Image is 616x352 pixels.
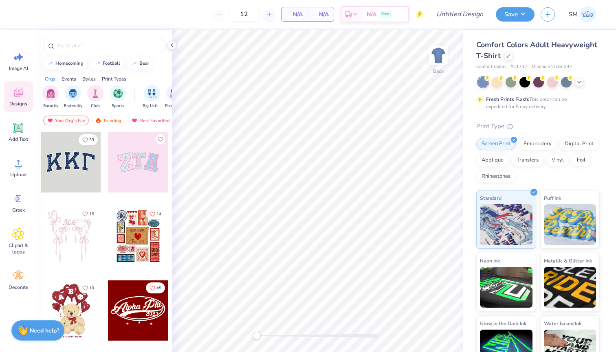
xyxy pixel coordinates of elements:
[544,319,581,328] span: Water based Ink
[544,194,561,202] span: Puff Ink
[143,85,161,109] button: filter button
[480,267,532,308] img: Neon Ink
[12,207,25,213] span: Greek
[64,85,82,109] button: filter button
[312,10,329,19] span: N/A
[79,208,98,219] button: Like
[170,89,179,98] img: Parent's Weekend Image
[131,118,138,123] img: most_fav.gif
[532,63,572,70] span: Minimum Order: 24 +
[147,89,156,98] img: Big Little Reveal Image
[381,11,389,17] span: Free
[79,134,98,145] button: Like
[480,204,532,245] img: Standard
[367,10,376,19] span: N/A
[45,75,55,83] div: Orgs
[544,204,596,245] img: Puff Ink
[131,61,138,66] img: trend_line.gif
[43,103,58,109] span: Sorority
[480,194,502,202] span: Standard
[430,6,490,22] input: Untitled Design
[5,242,32,255] span: Clipart & logos
[47,61,54,66] img: trend_line.gif
[165,85,184,109] button: filter button
[91,103,100,109] span: Club
[476,63,506,70] span: Comfort Colors
[42,85,59,109] div: filter for Sorority
[9,101,27,107] span: Designs
[110,85,126,109] div: filter for Sports
[89,138,94,142] span: 33
[43,57,87,70] button: homecoming
[253,332,261,340] div: Accessibility label
[559,138,599,150] div: Digital Print
[146,282,165,293] button: Like
[89,212,94,216] span: 15
[139,61,149,66] div: bear
[156,212,161,216] span: 14
[146,208,165,219] button: Like
[476,154,509,166] div: Applique
[544,267,596,308] img: Metallic & Glitter Ink
[476,171,516,183] div: Rhinestones
[572,154,591,166] div: Foil
[569,10,578,19] span: SM
[228,7,260,22] input: – –
[480,319,526,328] span: Glow in the Dark Ink
[127,57,153,70] button: bear
[103,61,120,66] div: football
[55,61,84,66] div: homecoming
[95,61,101,66] img: trend_line.gif
[476,122,600,131] div: Print Type
[544,256,592,265] span: Metallic & Glitter Ink
[91,116,125,125] div: Trending
[64,85,82,109] div: filter for Fraternity
[565,6,600,22] a: SM
[511,154,544,166] div: Transfers
[43,116,89,125] div: Your Org's Fav
[156,286,161,290] span: 45
[91,89,100,98] img: Club Image
[82,75,96,83] div: Styles
[113,89,123,98] img: Sports Image
[9,284,28,291] span: Decorate
[476,40,597,61] span: Comfort Colors Adult Heavyweight T-Shirt
[9,65,28,72] span: Image AI
[128,116,174,125] div: Most Favorited
[510,63,528,70] span: # C1717
[64,103,82,109] span: Fraternity
[165,85,184,109] div: filter for Parent's Weekend
[143,85,161,109] div: filter for Big Little Reveal
[165,103,184,109] span: Parent's Weekend
[9,136,28,142] span: Add Text
[90,57,124,70] button: football
[87,85,103,109] div: filter for Club
[143,103,161,109] span: Big Little Reveal
[580,6,596,22] img: Sofia Maitz
[486,96,586,110] div: This color can be expedited for 5 day delivery.
[56,42,161,50] input: Try "Alpha"
[46,89,55,98] img: Sorority Image
[156,134,165,144] button: Like
[79,282,98,293] button: Like
[486,96,529,103] strong: Fresh Prints Flash:
[30,327,59,335] strong: Need help?
[110,85,126,109] button: filter button
[286,10,303,19] span: N/A
[518,138,557,150] div: Embroidery
[42,85,59,109] button: filter button
[87,85,103,109] button: filter button
[112,103,124,109] span: Sports
[89,286,94,290] span: 10
[480,256,500,265] span: Neon Ink
[47,118,53,123] img: most_fav.gif
[433,68,444,75] div: Back
[546,154,569,166] div: Vinyl
[62,75,76,83] div: Events
[95,118,101,123] img: trending.gif
[102,75,126,83] div: Print Types
[10,171,26,178] span: Upload
[476,138,516,150] div: Screen Print
[430,47,447,63] img: Back
[68,89,77,98] img: Fraternity Image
